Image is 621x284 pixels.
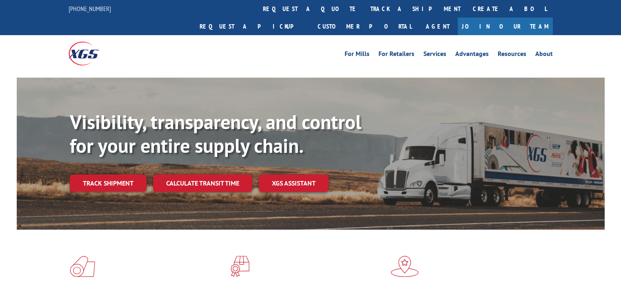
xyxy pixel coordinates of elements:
[345,51,369,60] a: For Mills
[535,51,553,60] a: About
[230,256,249,277] img: xgs-icon-focused-on-flooring-red
[418,18,458,35] a: Agent
[194,18,312,35] a: Request a pickup
[455,51,489,60] a: Advantages
[391,256,419,277] img: xgs-icon-flagship-distribution-model-red
[69,4,111,13] a: [PHONE_NUMBER]
[70,174,147,192] a: Track shipment
[259,174,329,192] a: XGS ASSISTANT
[312,18,418,35] a: Customer Portal
[498,51,526,60] a: Resources
[423,51,446,60] a: Services
[70,256,95,277] img: xgs-icon-total-supply-chain-intelligence-red
[153,174,252,192] a: Calculate transit time
[458,18,553,35] a: Join Our Team
[70,109,361,158] b: Visibility, transparency, and control for your entire supply chain.
[378,51,414,60] a: For Retailers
